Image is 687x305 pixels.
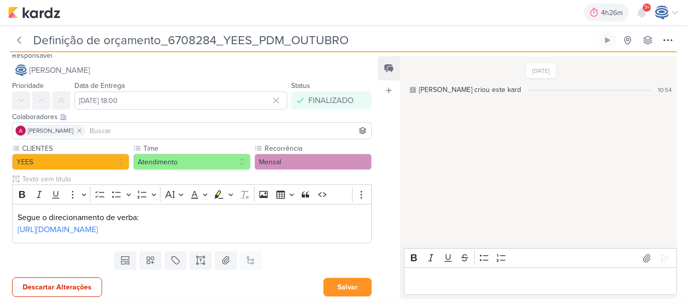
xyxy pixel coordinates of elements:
[88,125,369,137] input: Buscar
[74,81,125,90] label: Data de Entrega
[644,4,650,12] span: 9+
[604,36,612,44] div: Ligar relógio
[601,8,626,18] div: 4h26m
[323,278,372,296] button: Salvar
[404,267,677,295] div: Editor editing area: main
[30,31,596,49] input: Kard Sem Título
[20,174,372,184] input: Texto sem título
[21,143,129,154] label: CLIENTES
[18,225,98,235] a: [URL][DOMAIN_NAME]
[12,51,52,60] label: Responsável
[15,64,27,76] img: Caroline Traven De Andrade
[8,7,60,19] img: kardz.app
[291,81,310,90] label: Status
[133,154,250,170] button: Atendimento
[655,6,669,20] img: Caroline Traven De Andrade
[254,154,372,170] button: Mensal
[419,84,521,95] div: [PERSON_NAME] criou este kard
[264,143,372,154] label: Recorrência
[142,143,250,154] label: Time
[74,91,287,110] input: Select a date
[12,61,372,79] button: [PERSON_NAME]
[12,277,102,297] button: Descartar Alterações
[18,212,367,224] p: Segue o direcionamento de verba:
[29,64,90,76] span: [PERSON_NAME]
[308,94,354,107] div: FINALIZADO
[12,112,372,122] div: Colaboradores
[12,154,129,170] button: YEES
[12,204,372,244] div: Editor editing area: main
[16,126,26,136] img: Alessandra Gomes
[12,184,372,204] div: Editor toolbar
[658,85,672,94] div: 10:54
[28,126,73,135] span: [PERSON_NAME]
[404,248,677,268] div: Editor toolbar
[291,91,372,110] button: FINALIZADO
[12,81,44,90] label: Prioridade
